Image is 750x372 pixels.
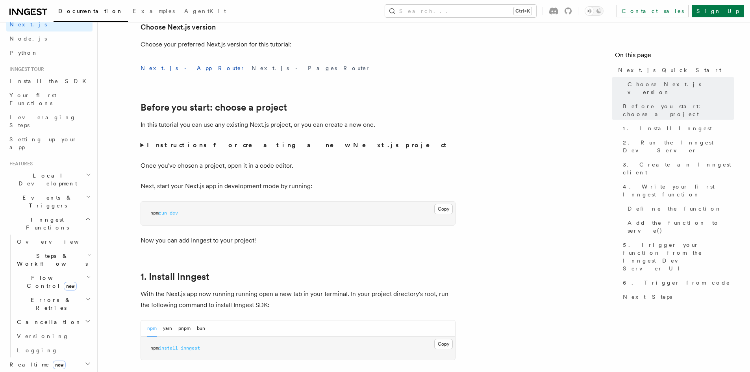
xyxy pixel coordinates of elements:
[6,110,93,132] a: Leveraging Steps
[623,183,734,198] span: 4. Write your first Inngest function
[9,35,47,42] span: Node.js
[14,235,93,249] a: Overview
[6,74,93,88] a: Install the SDK
[163,320,172,337] button: yarn
[6,88,93,110] a: Your first Functions
[9,114,76,128] span: Leveraging Steps
[620,180,734,202] a: 4. Write your first Inngest function
[6,235,93,357] div: Inngest Functions
[6,66,44,72] span: Inngest tour
[628,219,734,235] span: Add the function to serve()
[141,22,216,33] a: Choose Next.js version
[6,361,66,368] span: Realtime
[615,50,734,63] h4: On this page
[434,204,453,214] button: Copy
[6,168,93,191] button: Local Development
[141,59,245,77] button: Next.js - App Router
[514,7,531,15] kbd: Ctrl+K
[141,140,456,151] summary: Instructions for creating a new Next.js project
[133,8,175,14] span: Examples
[623,293,672,301] span: Next Steps
[6,161,33,167] span: Features
[620,157,734,180] a: 3. Create an Inngest client
[17,239,98,245] span: Overview
[17,333,69,339] span: Versioning
[617,5,689,17] a: Contact sales
[6,132,93,154] a: Setting up your app
[178,320,191,337] button: pnpm
[141,102,287,113] a: Before you start: choose a project
[385,5,536,17] button: Search...Ctrl+K
[141,271,209,282] a: 1. Install Inngest
[620,99,734,121] a: Before you start: choose a project
[624,202,734,216] a: Define the function
[141,235,456,246] p: Now you can add Inngest to your project!
[147,141,450,149] strong: Instructions for creating a new Next.js project
[180,2,231,21] a: AgentKit
[184,8,226,14] span: AgentKit
[197,320,205,337] button: bun
[147,320,157,337] button: npm
[150,210,159,216] span: npm
[615,63,734,77] a: Next.js Quick Start
[141,39,456,50] p: Choose your preferred Next.js version for this tutorial:
[14,252,88,268] span: Steps & Workflows
[623,102,734,118] span: Before you start: choose a project
[14,315,93,329] button: Cancellation
[181,345,200,351] span: inngest
[14,343,93,357] a: Logging
[585,6,604,16] button: Toggle dark mode
[128,2,180,21] a: Examples
[141,160,456,171] p: Once you've chosen a project, open it in a code editor.
[6,194,86,209] span: Events & Triggers
[434,339,453,349] button: Copy
[6,357,93,372] button: Realtimenew
[9,21,47,28] span: Next.js
[58,8,123,14] span: Documentation
[9,92,56,106] span: Your first Functions
[14,271,93,293] button: Flow Controlnew
[9,136,77,150] span: Setting up your app
[6,213,93,235] button: Inngest Functions
[620,238,734,276] a: 5. Trigger your function from the Inngest Dev Server UI
[623,124,712,132] span: 1. Install Inngest
[620,290,734,304] a: Next Steps
[14,296,85,312] span: Errors & Retries
[623,161,734,176] span: 3. Create an Inngest client
[141,119,456,130] p: In this tutorial you can use any existing Next.js project, or you can create a new one.
[628,205,722,213] span: Define the function
[150,345,159,351] span: npm
[6,31,93,46] a: Node.js
[620,121,734,135] a: 1. Install Inngest
[624,77,734,99] a: Choose Next.js version
[14,329,93,343] a: Versioning
[64,282,77,291] span: new
[159,345,178,351] span: install
[6,216,85,231] span: Inngest Functions
[14,293,93,315] button: Errors & Retries
[618,66,721,74] span: Next.js Quick Start
[6,46,93,60] a: Python
[170,210,178,216] span: dev
[6,172,86,187] span: Local Development
[53,361,66,369] span: new
[141,181,456,192] p: Next, start your Next.js app in development mode by running:
[9,50,38,56] span: Python
[624,216,734,238] a: Add the function to serve()
[623,139,734,154] span: 2. Run the Inngest Dev Server
[54,2,128,22] a: Documentation
[6,17,93,31] a: Next.js
[14,274,87,290] span: Flow Control
[620,276,734,290] a: 6. Trigger from code
[6,191,93,213] button: Events & Triggers
[17,347,58,353] span: Logging
[141,289,456,311] p: With the Next.js app now running running open a new tab in your terminal. In your project directo...
[620,135,734,157] a: 2. Run the Inngest Dev Server
[252,59,370,77] button: Next.js - Pages Router
[623,279,730,287] span: 6. Trigger from code
[692,5,744,17] a: Sign Up
[14,249,93,271] button: Steps & Workflows
[623,241,734,272] span: 5. Trigger your function from the Inngest Dev Server UI
[14,318,82,326] span: Cancellation
[159,210,167,216] span: run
